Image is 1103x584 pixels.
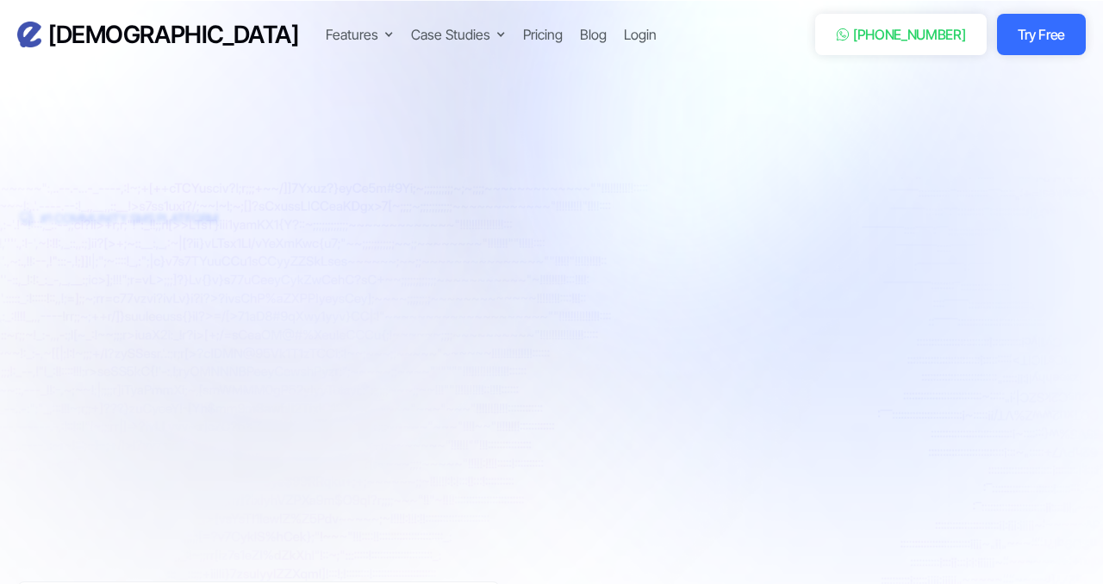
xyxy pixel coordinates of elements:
div: Case Studies [411,24,506,45]
div: [PHONE_NUMBER] [853,24,966,45]
a: home [17,20,298,50]
div: Features [326,24,394,45]
div: #1 Community SMS Platform [41,210,218,227]
a: Pricing [523,24,563,45]
div: Case Studies [411,24,490,45]
a: Login [624,24,657,45]
a: Blog [580,24,607,45]
div: Features [326,24,378,45]
a: [PHONE_NUMBER] [815,14,987,55]
a: Try Free [997,14,1086,55]
h3: [DEMOGRAPHIC_DATA] [48,20,298,50]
